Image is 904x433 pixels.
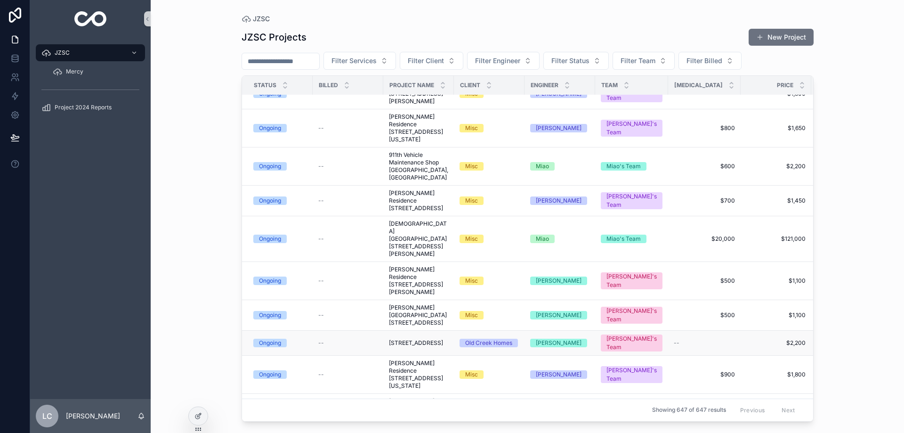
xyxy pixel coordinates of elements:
[389,82,434,89] span: Project Name
[467,52,540,70] button: Select Button
[606,335,657,351] div: [PERSON_NAME]'s Team
[389,151,448,181] a: 911th Vehicle Maintenance Shop [GEOGRAPHIC_DATA], [GEOGRAPHIC_DATA]
[74,11,107,26] img: App logo
[253,235,307,243] a: Ongoing
[253,162,307,171] a: Ongoing
[389,398,448,428] a: [PERSON_NAME] Residence [STREET_ADDRESS][PERSON_NAME]
[530,124,589,132] a: [PERSON_NAME]
[601,272,662,289] a: [PERSON_NAME]'s Team
[530,277,589,285] a: [PERSON_NAME]
[389,220,448,258] a: [DEMOGRAPHIC_DATA][GEOGRAPHIC_DATA] [STREET_ADDRESS][PERSON_NAME]
[601,192,662,209] a: [PERSON_NAME]'s Team
[530,370,589,379] a: [PERSON_NAME]
[536,162,549,171] div: Miao
[674,82,723,89] span: [MEDICAL_DATA]
[460,162,519,171] a: Misc
[674,339,735,347] a: --
[674,197,735,204] a: $700
[530,339,589,347] a: [PERSON_NAME]
[389,359,448,390] a: [PERSON_NAME] Residence [STREET_ADDRESS][US_STATE]
[318,235,378,243] a: --
[530,235,589,243] a: Miao
[531,82,558,89] span: Engineer
[460,311,519,319] a: Misc
[253,277,307,285] a: Ongoing
[66,68,83,75] span: Mercy
[746,124,806,132] span: $1,650
[460,370,519,379] a: Misc
[389,304,448,327] a: [PERSON_NAME][GEOGRAPHIC_DATA] [STREET_ADDRESS]
[465,370,478,379] div: Misc
[536,196,581,205] div: [PERSON_NAME]
[601,235,662,243] a: Miao's Team
[686,56,722,65] span: Filter Billed
[259,235,281,243] div: Ongoing
[674,124,735,132] a: $800
[606,120,657,137] div: [PERSON_NAME]'s Team
[606,235,641,243] div: Miao's Team
[674,371,735,378] a: $900
[254,82,276,89] span: Status
[746,371,806,378] a: $1,800
[551,56,589,65] span: Filter Status
[465,162,478,171] div: Misc
[318,124,378,132] a: --
[536,235,549,243] div: Miao
[318,197,324,204] span: --
[242,31,307,44] h1: JZSC Projects
[408,56,444,65] span: Filter Client
[318,124,324,132] span: --
[318,163,378,170] a: --
[601,307,662,324] a: [PERSON_NAME]'s Team
[259,311,281,319] div: Ongoing
[318,339,378,347] a: --
[460,235,519,243] a: Misc
[746,235,806,243] a: $121,000
[253,124,307,132] a: Ongoing
[253,196,307,205] a: Ongoing
[259,277,281,285] div: Ongoing
[253,339,307,347] a: Ongoing
[475,56,520,65] span: Filter Engineer
[543,52,609,70] button: Select Button
[259,196,281,205] div: Ongoing
[323,52,396,70] button: Select Button
[318,371,324,378] span: --
[400,52,463,70] button: Select Button
[601,366,662,383] a: [PERSON_NAME]'s Team
[678,52,742,70] button: Select Button
[536,277,581,285] div: [PERSON_NAME]
[746,197,806,204] a: $1,450
[606,307,657,324] div: [PERSON_NAME]'s Team
[318,311,378,319] a: --
[242,14,270,24] a: JZSC
[318,277,324,285] span: --
[674,235,735,243] a: $20,000
[465,311,478,319] div: Misc
[460,339,519,347] a: Old Creek Homes
[389,339,443,347] span: [STREET_ADDRESS]
[253,370,307,379] a: Ongoing
[36,44,145,61] a: JZSC
[460,124,519,132] a: Misc
[319,82,338,89] span: Billed
[259,124,281,132] div: Ongoing
[652,407,726,414] span: Showing 647 of 647 results
[613,52,675,70] button: Select Button
[536,124,581,132] div: [PERSON_NAME]
[746,277,806,285] a: $1,100
[460,196,519,205] a: Misc
[606,192,657,209] div: [PERSON_NAME]'s Team
[465,124,478,132] div: Misc
[66,411,120,421] p: [PERSON_NAME]
[746,311,806,319] a: $1,100
[318,311,324,319] span: --
[389,266,448,296] a: [PERSON_NAME] Residence [STREET_ADDRESS][PERSON_NAME]
[465,235,478,243] div: Misc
